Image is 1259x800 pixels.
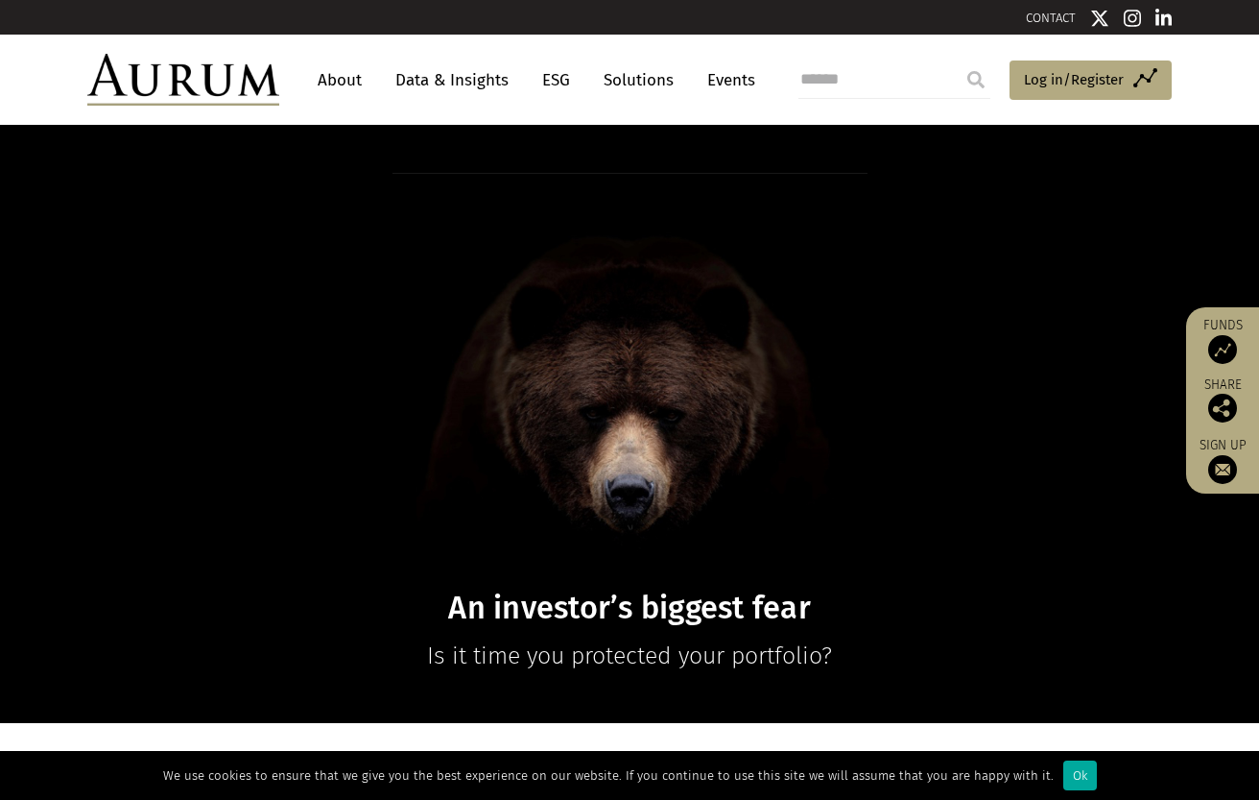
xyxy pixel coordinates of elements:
[533,62,580,98] a: ESG
[957,61,995,99] input: Submit
[259,637,1000,675] p: Is it time you protected your portfolio?
[1155,9,1173,28] img: Linkedin icon
[594,62,683,98] a: Solutions
[386,62,518,98] a: Data & Insights
[1010,61,1172,101] a: Log in/Register
[1208,455,1237,484] img: Sign up to our newsletter
[1196,437,1249,484] a: Sign up
[259,590,1000,627] h1: An investor’s biggest fear
[1208,394,1237,423] img: Share this post
[1024,68,1124,91] span: Log in/Register
[1196,378,1249,423] div: Share
[308,62,371,98] a: About
[1026,11,1076,25] a: CONTACT
[698,62,755,98] a: Events
[1196,317,1249,364] a: Funds
[1090,9,1109,28] img: Twitter icon
[1124,9,1141,28] img: Instagram icon
[1063,761,1097,790] div: Ok
[1208,335,1237,364] img: Access Funds
[87,54,279,106] img: Aurum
